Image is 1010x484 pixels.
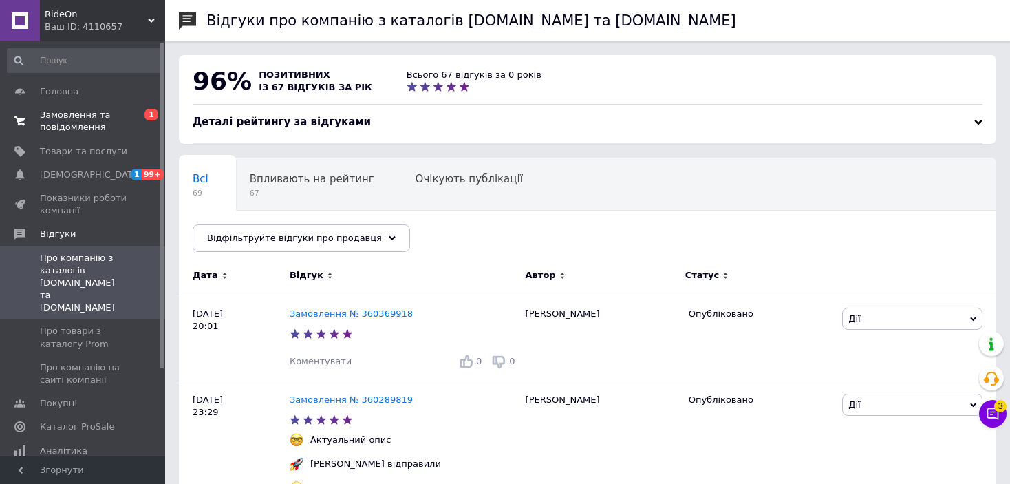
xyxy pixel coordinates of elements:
div: Деталі рейтингу за відгуками [193,115,982,129]
span: Замовлення та повідомлення [40,109,127,134]
span: Дата [193,269,218,282]
div: Опубліковані без коментаря [179,211,360,263]
img: :rocket: [290,457,303,471]
span: Про компанію з каталогів [DOMAIN_NAME] та [DOMAIN_NAME] [40,252,127,315]
div: [PERSON_NAME] [519,297,682,383]
span: Аналітика [40,445,87,457]
span: позитивних [259,70,330,80]
span: Покупці [40,397,77,410]
img: :nerd_face: [290,433,303,447]
span: 69 [193,188,208,198]
button: Чат з покупцем3 [979,400,1007,428]
h1: Відгуки про компанію з каталогів [DOMAIN_NAME] та [DOMAIN_NAME] [206,12,736,29]
span: RideOn [45,8,148,21]
div: Опубліковано [689,394,832,406]
span: 0 [509,356,515,366]
div: [PERSON_NAME] відправили [307,458,444,470]
span: Відгуки [40,228,76,240]
span: Дії [848,399,860,410]
span: Всі [193,173,208,185]
div: [DATE] 20:01 [179,297,290,383]
span: 96% [193,67,252,95]
span: 1 [144,109,158,120]
span: Товари та послуги [40,145,127,158]
div: Актуальний опис [307,434,395,446]
span: із 67 відгуків за рік [259,82,372,92]
span: Опубліковані без комен... [193,225,332,238]
span: 67 [250,188,374,198]
div: Всього 67 відгуків за 0 років [407,69,541,81]
span: 99+ [142,169,164,180]
span: [DEMOGRAPHIC_DATA] [40,169,142,181]
a: Замовлення № 360289819 [290,394,413,405]
span: Очікують публікації [416,173,523,185]
span: Каталог ProSale [40,421,114,433]
span: 0 [476,356,482,366]
span: Про компанію на сайті компанії [40,361,127,386]
div: Ваш ID: 4110657 [45,21,165,33]
span: Деталі рейтингу за відгуками [193,116,371,128]
span: 3 [994,400,1007,412]
span: Про товари з каталогу Prom [40,325,127,350]
input: Пошук [7,48,162,73]
span: Впливають на рейтинг [250,173,374,185]
span: Головна [40,85,78,98]
span: 1 [131,169,142,180]
div: Коментувати [290,355,352,368]
span: Відфільтруйте відгуки про продавця [207,233,382,243]
span: Показники роботи компанії [40,192,127,217]
span: Коментувати [290,356,352,366]
a: Замовлення № 360369918 [290,308,413,319]
div: Опубліковано [689,308,832,320]
span: Статус [685,269,720,282]
span: Автор [526,269,556,282]
span: Відгук [290,269,323,282]
span: Дії [848,313,860,324]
